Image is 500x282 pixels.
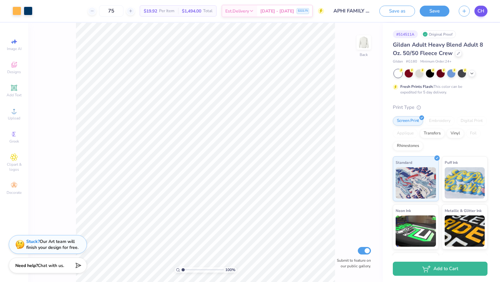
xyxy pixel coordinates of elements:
[159,8,174,14] span: Per Item
[421,30,456,38] div: Original Proof
[393,30,418,38] div: # 514511A
[393,41,483,57] span: Gildan Adult Heavy Blend Adult 8 Oz. 50/50 Fleece Crew
[26,239,78,250] div: Our Art team will finish your design for free.
[445,159,458,166] span: Puff Ink
[203,8,212,14] span: Total
[260,8,294,14] span: [DATE] - [DATE]
[8,116,20,121] span: Upload
[379,6,415,17] button: Save as
[15,263,38,269] strong: Need help?
[329,5,375,17] input: Untitled Design
[400,84,477,95] div: This color can be expedited for 5 day delivery.
[396,159,412,166] span: Standard
[457,116,487,126] div: Digital Print
[225,8,249,14] span: Est. Delivery
[393,104,487,111] div: Print Type
[26,239,40,244] strong: Stuck?
[393,262,487,276] button: Add to Cart
[396,167,436,199] img: Standard
[38,263,64,269] span: Chat with us.
[400,84,433,89] strong: Fresh Prints Flash:
[445,215,485,247] img: Metallic & Glitter Ink
[7,93,22,98] span: Add Text
[396,215,436,247] img: Neon Ink
[360,52,368,58] div: Back
[474,6,487,17] a: CH
[7,69,21,74] span: Designs
[225,267,235,273] span: 100 %
[420,129,445,138] div: Transfers
[182,8,201,14] span: $1,494.00
[420,59,452,64] span: Minimum Order: 24 +
[393,59,403,64] span: Gildan
[99,5,123,17] input: – –
[3,162,25,172] span: Clipart & logos
[396,207,411,214] span: Neon Ink
[393,141,423,151] div: Rhinestones
[445,167,485,199] img: Puff Ink
[466,129,481,138] div: Foil
[420,6,449,17] button: Save
[406,59,417,64] span: # G180
[445,207,482,214] span: Metallic & Glitter Ink
[477,8,484,15] span: CH
[298,9,308,13] span: $222.75
[447,129,464,138] div: Vinyl
[144,8,157,14] span: $19.92
[7,46,22,51] span: Image AI
[425,116,455,126] div: Embroidery
[7,190,22,195] span: Decorate
[357,36,370,49] img: Back
[393,116,423,126] div: Screen Print
[333,258,371,269] label: Submit to feature on our public gallery.
[393,129,418,138] div: Applique
[9,139,19,144] span: Greek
